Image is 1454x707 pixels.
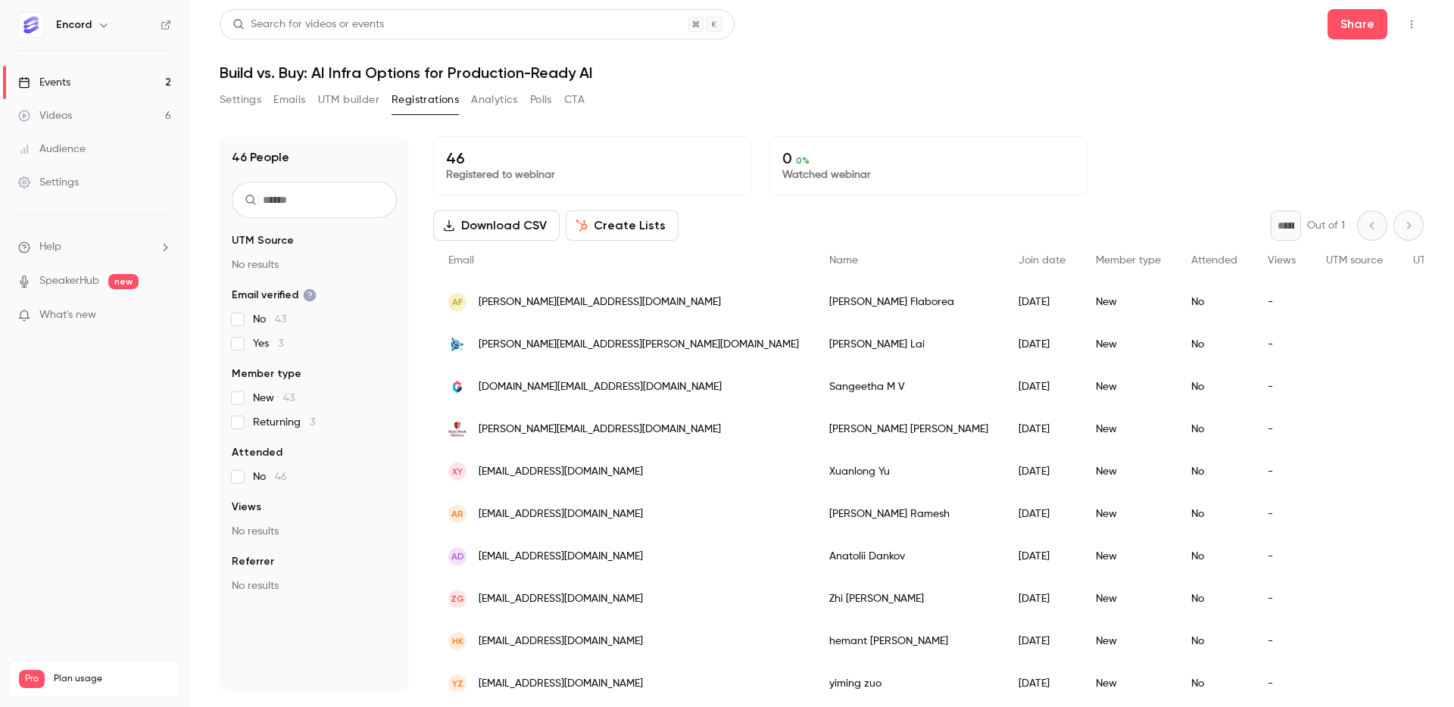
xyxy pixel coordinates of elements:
span: Member type [232,366,301,382]
div: - [1253,662,1311,705]
span: AD [451,550,464,563]
h1: 46 People [232,148,289,167]
div: No [1176,408,1253,450]
div: No [1176,366,1253,408]
span: XY [452,465,463,478]
p: 0 [782,149,1075,167]
div: - [1253,408,1311,450]
div: Videos [18,108,72,123]
div: [DATE] [1003,620,1081,662]
button: Polls [530,88,552,112]
button: Emails [273,88,305,112]
div: New [1081,408,1176,450]
span: UTM source [1326,255,1383,266]
p: No results [232,257,397,273]
span: [EMAIL_ADDRESS][DOMAIN_NAME] [479,591,643,607]
span: Views [232,500,261,515]
span: UTM Source [232,233,294,248]
span: No [253,469,287,484]
div: [DATE] [1003,366,1081,408]
span: Pro [19,670,45,688]
div: [DATE] [1003,578,1081,620]
div: [DATE] [1003,535,1081,578]
div: New [1081,578,1176,620]
span: [EMAIL_ADDRESS][DOMAIN_NAME] [479,506,643,522]
div: New [1081,366,1176,408]
span: New [253,391,295,406]
div: - [1253,578,1311,620]
span: [PERSON_NAME][EMAIL_ADDRESS][DOMAIN_NAME] [479,294,721,310]
img: Encord [19,13,43,37]
div: No [1176,578,1253,620]
div: [PERSON_NAME] [PERSON_NAME] [814,408,1003,450]
img: stonybrookmedicine.edu [448,420,466,438]
div: - [1253,535,1311,578]
span: Yes [253,336,283,351]
div: [PERSON_NAME] Ramesh [814,493,1003,535]
span: Email verified [232,288,317,303]
div: yiming zuo [814,662,1003,705]
div: - [1253,323,1311,366]
span: 0 % [796,155,810,166]
button: Create Lists [566,210,679,241]
span: 3 [278,338,283,349]
div: New [1081,450,1176,493]
span: Email [448,255,474,266]
div: No [1176,323,1253,366]
span: Name [829,255,858,266]
p: Out of 1 [1307,218,1345,233]
div: - [1253,281,1311,323]
h1: Build vs. Buy: AI Infra Options for Production-Ready AI [220,64,1424,82]
div: Search for videos or events [232,17,384,33]
span: [EMAIL_ADDRESS][DOMAIN_NAME] [479,464,643,480]
span: Plan usage [54,673,170,685]
div: [DATE] [1003,281,1081,323]
div: [DATE] [1003,662,1081,705]
div: [PERSON_NAME] Flaborea [814,281,1003,323]
img: trimble.com [448,335,466,353]
span: [DOMAIN_NAME][EMAIL_ADDRESS][DOMAIN_NAME] [479,379,722,395]
span: No [253,312,286,327]
div: - [1253,493,1311,535]
div: - [1253,366,1311,408]
div: New [1081,493,1176,535]
div: hemant [PERSON_NAME] [814,620,1003,662]
span: Join date [1019,255,1066,266]
div: New [1081,535,1176,578]
div: - [1253,620,1311,662]
div: Anatolii Dankov [814,535,1003,578]
div: Settings [18,175,79,190]
span: What's new [39,307,96,323]
p: No results [232,524,397,539]
div: Xuanlong Yu [814,450,1003,493]
span: Attended [232,445,282,460]
div: [DATE] [1003,450,1081,493]
span: 43 [275,314,286,325]
div: Zhi [PERSON_NAME] [814,578,1003,620]
div: No [1176,620,1253,662]
button: Analytics [471,88,518,112]
span: AR [451,507,463,521]
span: [PERSON_NAME][EMAIL_ADDRESS][DOMAIN_NAME] [479,422,721,438]
span: AF [452,295,463,309]
p: Watched webinar [782,167,1075,182]
div: [DATE] [1003,493,1081,535]
div: [DATE] [1003,323,1081,366]
span: Help [39,239,61,255]
span: [EMAIL_ADDRESS][DOMAIN_NAME] [479,634,643,649]
span: [EMAIL_ADDRESS][DOMAIN_NAME] [479,676,643,692]
span: Returning [253,415,315,430]
span: 43 [283,393,295,403]
button: Download CSV [433,210,560,241]
div: Audience [18,142,86,157]
div: New [1081,281,1176,323]
span: Referrer [232,554,274,569]
img: genpact.com [448,378,466,396]
span: 3 [310,417,315,428]
div: [PERSON_NAME] Lai [814,323,1003,366]
span: Views [1268,255,1296,266]
button: UTM builder [318,88,379,112]
p: 46 [446,149,738,167]
span: ZG [451,592,464,606]
div: No [1176,493,1253,535]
